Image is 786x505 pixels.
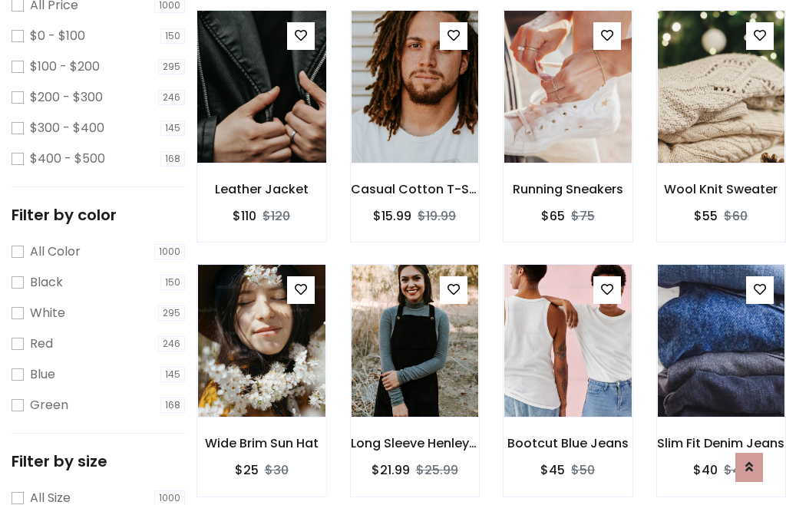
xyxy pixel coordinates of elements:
h6: $110 [233,209,256,223]
del: $25.99 [416,461,458,479]
h6: $55 [694,209,718,223]
h6: Long Sleeve Henley T-Shirt [351,436,480,451]
h6: $21.99 [372,463,410,477]
span: 1000 [154,244,185,259]
span: 295 [158,305,185,321]
span: 150 [160,28,185,44]
del: $75 [571,207,595,225]
span: 145 [160,120,185,136]
h6: Slim Fit Denim Jeans [657,436,786,451]
h6: Leather Jacket [197,182,326,196]
del: $120 [263,207,290,225]
del: $19.99 [418,207,456,225]
span: 246 [158,336,185,352]
label: Red [30,335,53,353]
label: $400 - $500 [30,150,105,168]
h6: $15.99 [373,209,411,223]
label: $100 - $200 [30,58,100,76]
span: 150 [160,275,185,290]
h6: Wool Knit Sweater [657,182,786,196]
h6: Bootcut Blue Jeans [504,436,632,451]
label: $300 - $400 [30,119,104,137]
label: White [30,304,65,322]
h6: Wide Brim Sun Hat [197,436,326,451]
h6: $25 [235,463,259,477]
h6: $40 [693,463,718,477]
h6: $65 [541,209,565,223]
span: 295 [158,59,185,74]
h6: Casual Cotton T-Shirt [351,182,480,196]
label: Black [30,273,63,292]
h6: Running Sneakers [504,182,632,196]
h5: Filter by size [12,452,185,470]
span: 168 [160,151,185,167]
label: Blue [30,365,55,384]
h5: Filter by color [12,206,185,224]
label: $0 - $100 [30,27,85,45]
del: $50 [571,461,595,479]
span: 145 [160,367,185,382]
h6: $45 [540,463,565,477]
span: 246 [158,90,185,105]
del: $60 [724,207,748,225]
label: Green [30,396,68,414]
label: $200 - $300 [30,88,103,107]
span: 168 [160,398,185,413]
label: All Color [30,243,81,261]
del: $45 [724,461,748,479]
del: $30 [265,461,289,479]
